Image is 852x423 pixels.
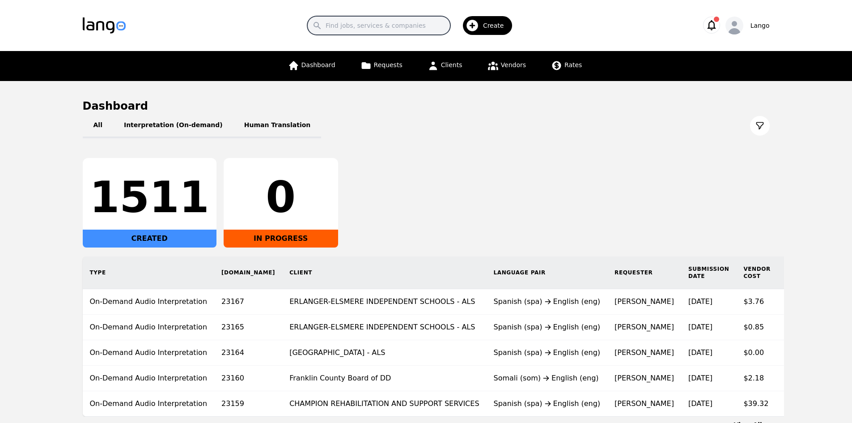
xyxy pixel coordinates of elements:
[83,256,215,289] th: Type
[546,51,587,81] a: Rates
[750,116,770,136] button: Filter
[482,51,531,81] a: Vendors
[83,366,215,391] td: On-Demand Audio Interpretation
[494,347,601,358] div: Spanish (spa) English (eng)
[607,366,681,391] td: [PERSON_NAME]
[214,315,282,340] td: 23165
[564,61,582,68] span: Rates
[90,176,209,219] div: 1511
[283,51,341,81] a: Dashboard
[355,51,408,81] a: Requests
[83,99,770,113] h1: Dashboard
[214,289,282,315] td: 23167
[494,398,601,409] div: Spanish (spa) English (eng)
[83,113,113,138] button: All
[494,322,601,333] div: Spanish (spa) English (eng)
[736,366,778,391] td: $2.18
[282,340,486,366] td: [GEOGRAPHIC_DATA] - ALS
[214,366,282,391] td: 23160
[736,340,778,366] td: $0.00
[778,256,840,289] th: Vendor Rate
[725,17,770,34] button: Lango
[607,289,681,315] td: [PERSON_NAME]
[688,297,712,306] time: [DATE]
[736,315,778,340] td: $0.85
[441,61,462,68] span: Clients
[422,51,468,81] a: Clients
[83,315,215,340] td: On-Demand Audio Interpretation
[214,340,282,366] td: 23164
[224,230,338,248] div: IN PROGRESS
[487,256,608,289] th: Language Pair
[688,374,712,382] time: [DATE]
[282,366,486,391] td: Franklin County Board of DD
[750,21,770,30] div: Lango
[688,323,712,331] time: [DATE]
[214,391,282,417] td: 23159
[501,61,526,68] span: Vendors
[282,315,486,340] td: ERLANGER-ELSMERE INDEPENDENT SCHOOLS - ALS
[494,296,601,307] div: Spanish (spa) English (eng)
[736,391,778,417] td: $39.32
[282,256,486,289] th: Client
[83,340,215,366] td: On-Demand Audio Interpretation
[450,13,518,38] button: Create
[607,315,681,340] td: [PERSON_NAME]
[83,230,216,248] div: CREATED
[83,391,215,417] td: On-Demand Audio Interpretation
[736,289,778,315] td: $3.76
[83,289,215,315] td: On-Demand Audio Interpretation
[483,21,510,30] span: Create
[607,340,681,366] td: [PERSON_NAME]
[607,391,681,417] td: [PERSON_NAME]
[688,348,712,357] time: [DATE]
[494,373,601,384] div: Somali (som) English (eng)
[83,17,126,34] img: Logo
[233,113,322,138] button: Human Translation
[307,16,450,35] input: Find jobs, services & companies
[231,176,331,219] div: 0
[282,391,486,417] td: CHAMPION REHABILITATION AND SUPPORT SERVICES
[736,256,778,289] th: Vendor Cost
[688,399,712,408] time: [DATE]
[214,256,282,289] th: [DOMAIN_NAME]
[301,61,335,68] span: Dashboard
[681,256,736,289] th: Submission Date
[374,61,403,68] span: Requests
[282,289,486,315] td: ERLANGER-ELSMERE INDEPENDENT SCHOOLS - ALS
[113,113,233,138] button: Interpretation (On-demand)
[607,256,681,289] th: Requester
